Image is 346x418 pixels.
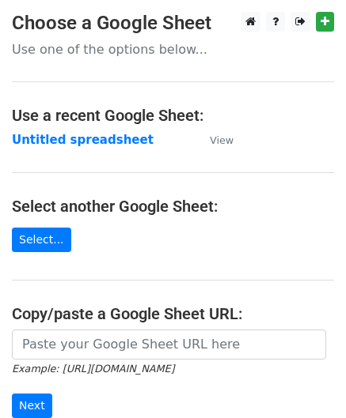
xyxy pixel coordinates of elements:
h4: Select another Google Sheet: [12,197,334,216]
a: Select... [12,228,71,252]
h3: Choose a Google Sheet [12,12,334,35]
small: View [210,134,234,146]
a: View [194,133,234,147]
input: Next [12,394,52,418]
h4: Use a recent Google Sheet: [12,106,334,125]
h4: Copy/paste a Google Sheet URL: [12,304,334,323]
small: Example: [URL][DOMAIN_NAME] [12,363,174,375]
p: Use one of the options below... [12,41,334,58]
a: Untitled spreadsheet [12,133,154,147]
input: Paste your Google Sheet URL here [12,330,326,360]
